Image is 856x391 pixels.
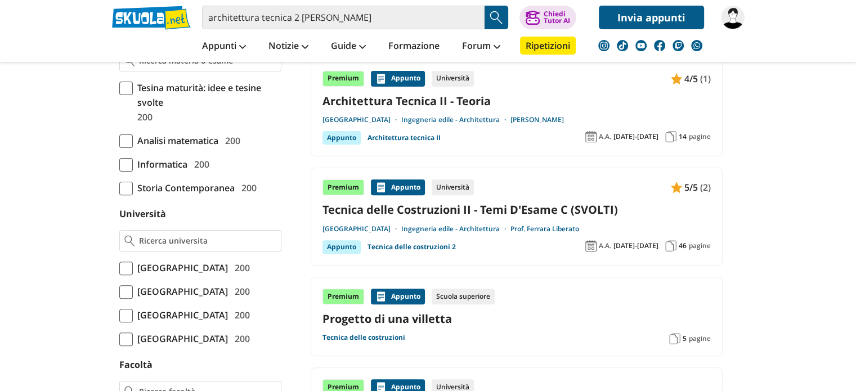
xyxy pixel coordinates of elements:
a: Invia appunti [599,6,704,29]
span: pagine [689,132,711,141]
span: 200 [230,284,250,299]
label: Università [119,208,166,220]
img: WhatsApp [691,40,702,51]
span: pagine [689,241,711,250]
a: Guide [328,37,369,57]
span: Informatica [133,157,187,172]
a: Formazione [386,37,442,57]
img: Cerca appunti, riassunti o versioni [488,9,505,26]
span: A.A. [599,241,611,250]
span: (1) [700,71,711,86]
span: [DATE]-[DATE] [613,241,658,250]
span: pagine [689,334,711,343]
img: Fedef___ [721,6,745,29]
span: 200 [230,260,250,275]
div: Appunto [322,131,361,145]
span: 200 [237,181,257,195]
img: Appunti contenuto [375,291,387,302]
span: 46 [679,241,687,250]
a: Tecnica delle Costruzioni II - Temi D'Esame C (SVOLTI) [322,202,711,217]
a: Forum [459,37,503,57]
span: 200 [230,331,250,346]
span: 5 [683,334,687,343]
span: [DATE]-[DATE] [613,132,658,141]
label: Facoltà [119,358,153,371]
img: facebook [654,40,665,51]
div: Appunto [371,71,425,87]
img: youtube [635,40,647,51]
a: Ripetizioni [520,37,576,55]
button: ChiediTutor AI [519,6,576,29]
span: 200 [221,133,240,148]
div: Premium [322,289,364,304]
a: Tecnica delle costruzioni [322,333,405,342]
span: 200 [190,157,209,172]
div: Appunto [371,179,425,195]
div: Università [432,71,474,87]
a: Appunti [199,37,249,57]
a: Architettura Tecnica II - Teoria [322,93,711,109]
a: Notizie [266,37,311,57]
img: Pagine [665,240,676,251]
div: Scuola superiore [432,289,495,304]
img: Anno accademico [585,240,597,251]
a: [GEOGRAPHIC_DATA] [322,224,401,233]
span: [GEOGRAPHIC_DATA] [133,331,228,346]
span: Tesina maturità: idee e tesine svolte [133,80,281,110]
span: [GEOGRAPHIC_DATA] [133,284,228,299]
input: Cerca appunti, riassunti o versioni [202,6,485,29]
img: Pagine [665,131,676,142]
span: Analisi matematica [133,133,218,148]
a: [GEOGRAPHIC_DATA] [322,115,401,124]
img: Appunti contenuto [671,182,682,193]
a: Architettura tecnica II [368,131,441,145]
a: [PERSON_NAME] [510,115,564,124]
img: tiktok [617,40,628,51]
a: Ingegneria edile - Architettura [401,115,510,124]
input: Ricerca universita [139,235,276,246]
span: 200 [133,110,153,124]
div: Appunto [371,289,425,304]
img: Appunti contenuto [671,73,682,84]
a: Prof. Ferrara Liberato [510,224,579,233]
a: Ingegneria edile - Architettura [401,224,510,233]
img: instagram [598,40,609,51]
div: Premium [322,179,364,195]
span: A.A. [599,132,611,141]
div: Università [432,179,474,195]
span: 200 [230,308,250,322]
span: [GEOGRAPHIC_DATA] [133,260,228,275]
span: [GEOGRAPHIC_DATA] [133,308,228,322]
div: Chiedi Tutor AI [543,11,570,24]
div: Premium [322,71,364,87]
span: 14 [679,132,687,141]
img: Ricerca universita [124,235,135,246]
img: Appunti contenuto [375,73,387,84]
img: Anno accademico [585,131,597,142]
button: Search Button [485,6,508,29]
img: Pagine [669,333,680,344]
span: 5/5 [684,180,698,195]
span: (2) [700,180,711,195]
a: Tecnica delle costruzioni 2 [368,240,456,254]
div: Appunto [322,240,361,254]
img: Appunti contenuto [375,182,387,193]
span: 4/5 [684,71,698,86]
img: twitch [673,40,684,51]
span: Storia Contemporanea [133,181,235,195]
a: Progetto di una villetta [322,311,711,326]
